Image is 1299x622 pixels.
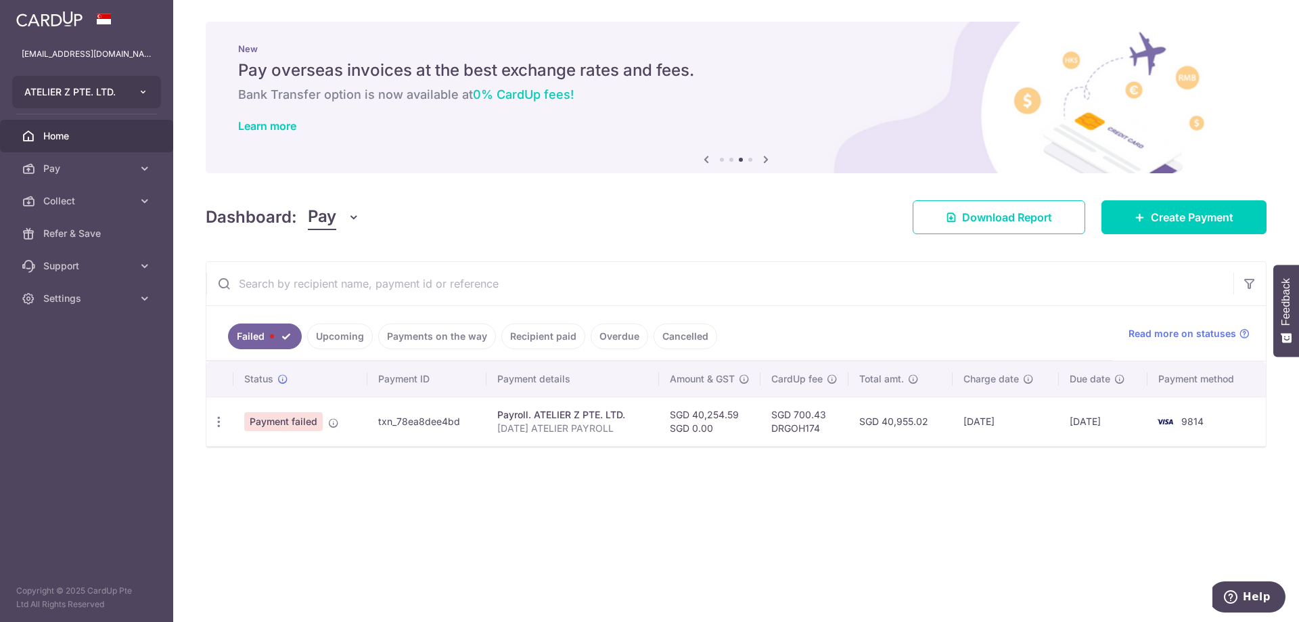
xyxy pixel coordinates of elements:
[913,200,1085,234] a: Download Report
[1181,416,1204,427] span: 9814
[1273,265,1299,357] button: Feedback - Show survey
[1147,361,1266,397] th: Payment method
[43,227,133,240] span: Refer & Save
[228,324,302,349] a: Failed
[501,324,585,349] a: Recipient paid
[206,205,297,229] h4: Dashboard:
[43,194,133,208] span: Collect
[1152,414,1179,430] img: Bank Card
[486,361,658,397] th: Payment details
[859,372,904,386] span: Total amt.
[238,119,296,133] a: Learn more
[22,47,152,61] p: [EMAIL_ADDRESS][DOMAIN_NAME]
[24,85,124,99] span: ATELIER Z PTE. LTD.
[497,408,647,422] div: Payroll. ATELIER Z PTE. LTD.
[308,204,336,230] span: Pay
[591,324,648,349] a: Overdue
[1212,581,1285,615] iframe: Opens a widget where you can find more information
[43,292,133,305] span: Settings
[1129,327,1236,340] span: Read more on statuses
[244,372,273,386] span: Status
[238,43,1234,54] p: New
[238,60,1234,81] h5: Pay overseas invoices at the best exchange rates and fees.
[670,372,735,386] span: Amount & GST
[367,397,486,446] td: txn_78ea8dee4bd
[238,87,1234,103] h6: Bank Transfer option is now available at
[308,204,360,230] button: Pay
[760,397,848,446] td: SGD 700.43 DRGOH174
[1070,372,1110,386] span: Due date
[43,129,133,143] span: Home
[1151,209,1233,225] span: Create Payment
[1059,397,1147,446] td: [DATE]
[497,422,647,435] p: [DATE] ATELIER PAYROLL
[206,22,1267,173] img: International Invoice Banner
[848,397,953,446] td: SGD 40,955.02
[43,162,133,175] span: Pay
[1129,327,1250,340] a: Read more on statuses
[244,412,323,431] span: Payment failed
[473,87,574,102] span: 0% CardUp fees!
[43,259,133,273] span: Support
[654,324,717,349] a: Cancelled
[962,209,1052,225] span: Download Report
[1280,278,1292,326] span: Feedback
[307,324,373,349] a: Upcoming
[206,262,1233,305] input: Search by recipient name, payment id or reference
[953,397,1059,446] td: [DATE]
[16,11,83,27] img: CardUp
[378,324,496,349] a: Payments on the way
[659,397,760,446] td: SGD 40,254.59 SGD 0.00
[963,372,1019,386] span: Charge date
[12,76,161,108] button: ATELIER Z PTE. LTD.
[367,361,486,397] th: Payment ID
[1101,200,1267,234] a: Create Payment
[771,372,823,386] span: CardUp fee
